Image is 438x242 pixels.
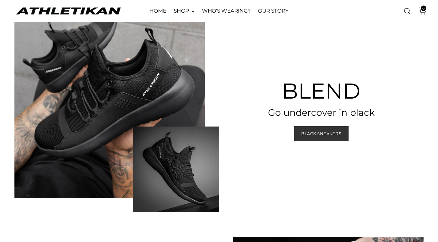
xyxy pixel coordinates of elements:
[268,107,375,119] h3: Go undercover in black
[301,131,341,137] span: Black Sneakers
[202,4,251,18] a: WHO'S WEARING?
[14,6,122,16] a: ATHLETIKAN
[421,6,426,11] span: 0
[268,79,375,103] h3: Blend
[258,4,288,18] a: OUR STORY
[294,126,349,141] a: Black Sneakers
[149,4,166,18] a: HOME
[401,5,413,17] a: Open search modal
[174,4,195,18] a: SHOP
[414,5,426,17] a: Open cart modal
